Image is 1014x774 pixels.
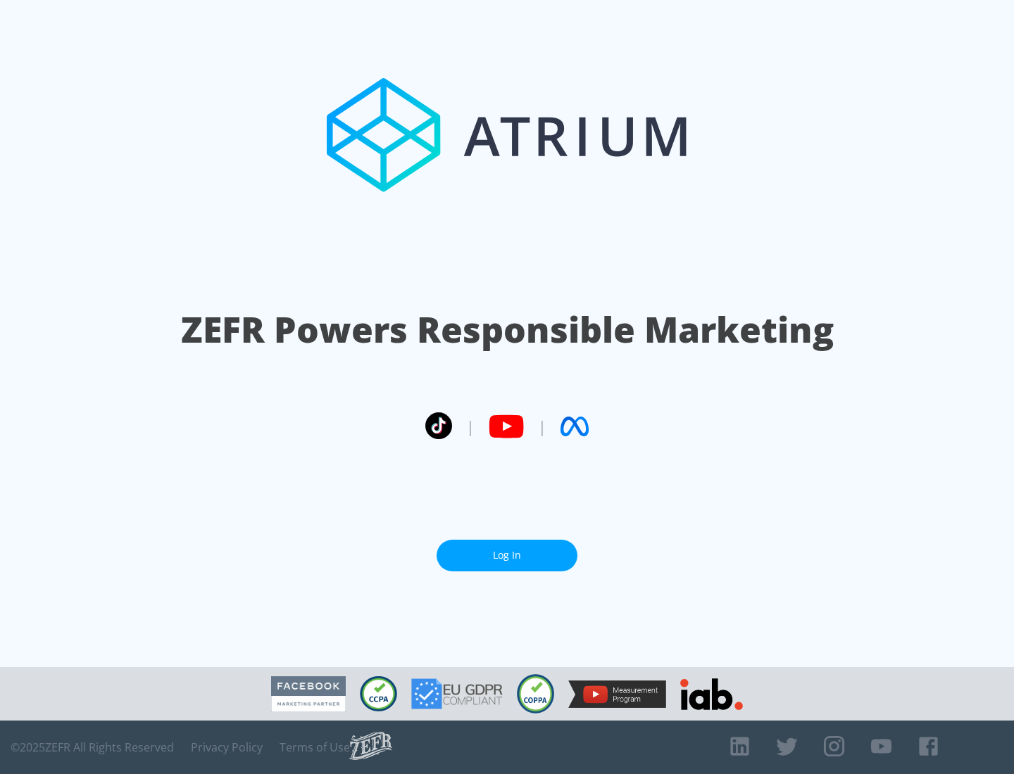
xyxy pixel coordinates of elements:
a: Terms of Use [280,740,350,754]
img: GDPR Compliant [411,678,503,709]
img: YouTube Measurement Program [568,680,666,708]
span: | [466,416,475,437]
img: COPPA Compliant [517,674,554,713]
span: © 2025 ZEFR All Rights Reserved [11,740,174,754]
img: Facebook Marketing Partner [271,676,346,712]
img: IAB [680,678,743,710]
a: Privacy Policy [191,740,263,754]
a: Log In [437,540,577,571]
img: CCPA Compliant [360,676,397,711]
span: | [538,416,546,437]
h1: ZEFR Powers Responsible Marketing [181,305,834,354]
